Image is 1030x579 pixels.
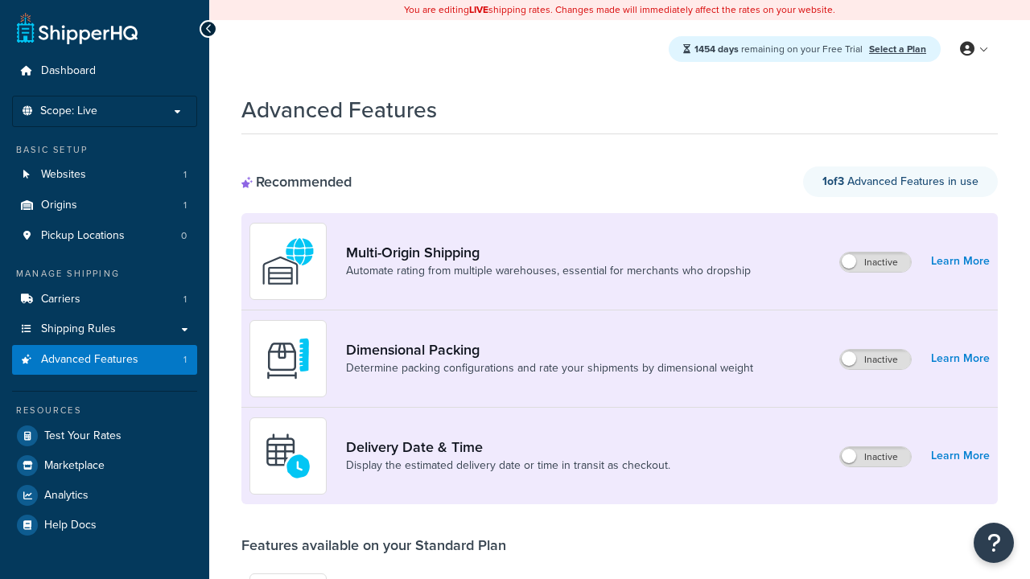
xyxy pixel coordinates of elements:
[12,221,197,251] li: Pickup Locations
[12,481,197,510] a: Analytics
[41,64,96,78] span: Dashboard
[44,489,89,503] span: Analytics
[12,285,197,314] li: Carriers
[931,347,990,370] a: Learn More
[183,168,187,182] span: 1
[44,519,97,532] span: Help Docs
[12,56,197,86] a: Dashboard
[12,404,197,417] div: Resources
[12,191,197,220] li: Origins
[183,353,187,367] span: 1
[44,429,122,443] span: Test Your Rates
[260,233,316,289] img: WatD5o0RtDAAAAAElFTkSuQmCC
[12,314,197,344] a: Shipping Rules
[12,143,197,157] div: Basic Setup
[12,160,197,190] li: Websites
[12,191,197,220] a: Origins1
[41,168,86,182] span: Websites
[183,199,187,212] span: 1
[40,105,97,118] span: Scope: Live
[346,458,670,474] a: Display the estimated delivery date or time in transit as checkout.
[469,2,488,17] b: LIVE
[41,293,80,306] span: Carriers
[346,360,753,376] a: Determine packing configurations and rate your shipments by dimensional weight
[694,42,865,56] span: remaining on your Free Trial
[183,293,187,306] span: 1
[840,253,911,272] label: Inactive
[12,160,197,190] a: Websites1
[931,445,990,467] a: Learn More
[260,331,316,387] img: DTVBYsAAAAAASUVORK5CYII=
[44,459,105,473] span: Marketplace
[12,345,197,375] li: Advanced Features
[12,451,197,480] a: Marketplace
[181,229,187,243] span: 0
[869,42,926,56] a: Select a Plan
[12,421,197,450] a: Test Your Rates
[346,438,670,456] a: Delivery Date & Time
[694,42,739,56] strong: 1454 days
[822,173,978,190] span: Advanced Features in use
[346,341,753,359] a: Dimensional Packing
[12,511,197,540] a: Help Docs
[41,229,125,243] span: Pickup Locations
[41,322,116,336] span: Shipping Rules
[260,428,316,484] img: gfkeb5ejjkALwAAAABJRU5ErkJggg==
[974,523,1014,563] button: Open Resource Center
[41,353,138,367] span: Advanced Features
[931,250,990,273] a: Learn More
[346,244,751,261] a: Multi-Origin Shipping
[241,536,506,554] div: Features available on your Standard Plan
[12,221,197,251] a: Pickup Locations0
[12,285,197,314] a: Carriers1
[12,345,197,375] a: Advanced Features1
[840,350,911,369] label: Inactive
[822,173,844,190] strong: 1 of 3
[241,173,352,191] div: Recommended
[41,199,77,212] span: Origins
[346,263,751,279] a: Automate rating from multiple warehouses, essential for merchants who dropship
[12,267,197,281] div: Manage Shipping
[840,447,911,466] label: Inactive
[241,94,437,125] h1: Advanced Features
